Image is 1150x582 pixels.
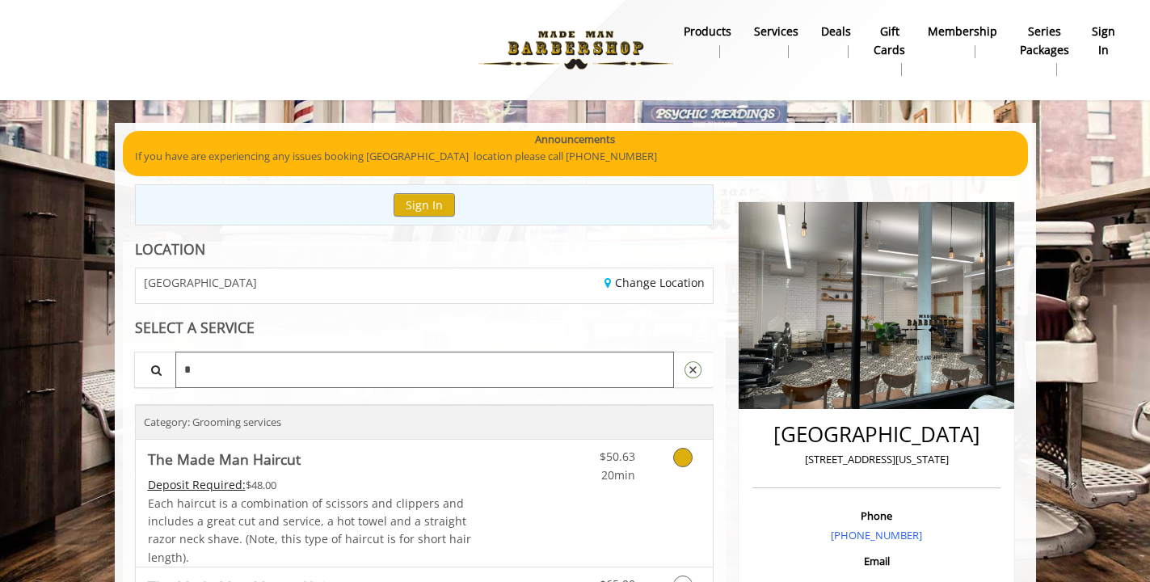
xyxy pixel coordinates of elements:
[831,528,922,542] a: [PHONE_NUMBER]
[1080,20,1127,62] a: sign insign in
[754,23,798,40] b: Services
[874,23,905,59] b: gift cards
[684,23,731,40] b: products
[135,405,714,440] div: Category: Grooming services
[465,6,687,95] img: Made Man Barbershop logo
[821,23,851,40] b: Deals
[862,20,916,80] a: Gift cardsgift cards
[135,320,714,335] div: SELECT A SERVICE
[148,448,301,470] b: The Made Man Haircut
[928,23,997,40] b: Membership
[756,423,996,446] h2: [GEOGRAPHIC_DATA]
[135,239,205,259] b: LOCATION
[601,467,635,483] span: 20min
[535,131,615,148] b: Announcements
[1020,23,1069,59] b: Series packages
[756,555,996,567] h3: Email
[916,20,1009,62] a: MembershipMembership
[743,20,810,62] a: ServicesServices
[148,477,246,492] span: This service needs some Advance to be paid before we block your appointment
[394,193,455,217] button: Sign In
[756,510,996,521] h3: Phone
[600,449,635,464] span: $50.63
[135,148,1016,165] p: If you have are experiencing any issues booking [GEOGRAPHIC_DATA] location please call [PHONE_NUM...
[810,20,862,62] a: DealsDeals
[685,361,702,379] img: Clear selection
[604,275,705,290] a: Change Location
[1092,23,1115,59] b: sign in
[148,476,473,494] div: $48.00
[144,276,257,289] span: [GEOGRAPHIC_DATA]
[756,451,996,468] p: [STREET_ADDRESS][US_STATE]
[134,352,176,388] button: Service Search
[1009,20,1080,80] a: Series packagesSeries packages
[672,20,743,62] a: Productsproducts
[148,496,471,565] span: Each haircut is a combination of scissors and clippers and includes a great cut and service, a ho...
